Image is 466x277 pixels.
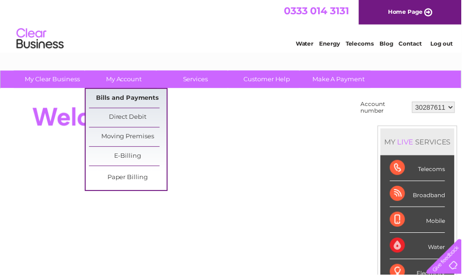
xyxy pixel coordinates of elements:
[90,170,168,189] a: Paper Billing
[299,40,317,48] a: Water
[86,71,165,89] a: My Account
[394,235,449,261] div: Water
[90,90,168,109] a: Bills and Payments
[394,183,449,209] div: Broadband
[435,40,457,48] a: Log out
[16,25,65,54] img: logo.png
[394,209,449,235] div: Mobile
[90,129,168,148] a: Moving Premises
[403,40,426,48] a: Contact
[90,148,168,167] a: E-Billing
[90,109,168,128] a: Direct Debit
[394,157,449,183] div: Telecoms
[303,71,381,89] a: Make A Payment
[14,71,92,89] a: My Clear Business
[384,130,459,157] div: MY SERVICES
[322,40,343,48] a: Energy
[287,5,352,17] a: 0333 014 3131
[362,99,414,117] td: Account number
[349,40,378,48] a: Telecoms
[383,40,397,48] a: Blog
[9,5,458,46] div: Clear Business is a trading name of Verastar Limited (registered in [GEOGRAPHIC_DATA] No. 3667643...
[399,139,419,148] div: LIVE
[231,71,309,89] a: Customer Help
[158,71,237,89] a: Services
